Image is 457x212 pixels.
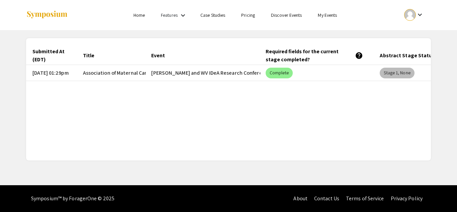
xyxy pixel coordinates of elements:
[83,52,94,60] div: Title
[83,69,448,77] span: Association of Maternal Cannabis Use and Smoking with Placental Weight-to-Birth Weight Ratio and ...
[318,12,337,18] a: My Events
[293,195,307,202] a: About
[151,52,171,60] div: Event
[266,68,293,78] mat-chip: Complete
[31,185,114,212] div: Symposium™ by ForagerOne © 2025
[179,11,187,19] mat-icon: Expand Features list
[416,11,424,19] mat-icon: Expand account dropdown
[266,48,363,64] div: Required fields for the current stage completed?
[151,52,165,60] div: Event
[27,65,77,81] mat-cell: [DATE] 01:29pm
[146,65,260,81] mat-cell: [PERSON_NAME] and WV IDeA Research Conference
[271,12,302,18] a: Discover Events
[241,12,255,18] a: Pricing
[133,12,145,18] a: Home
[397,7,431,22] button: Expand account dropdown
[26,10,68,19] img: Symposium by ForagerOne
[391,195,423,202] a: Privacy Policy
[32,48,66,64] div: Submitted At (EDT)
[32,48,72,64] div: Submitted At (EDT)
[200,12,225,18] a: Case Studies
[161,12,178,18] a: Features
[83,52,100,60] div: Title
[380,68,414,78] mat-chip: Stage 1, None
[314,195,339,202] a: Contact Us
[355,52,363,60] mat-icon: help
[5,182,28,207] iframe: Chat
[266,48,369,64] div: Required fields for the current stage completed?help
[346,195,384,202] a: Terms of Service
